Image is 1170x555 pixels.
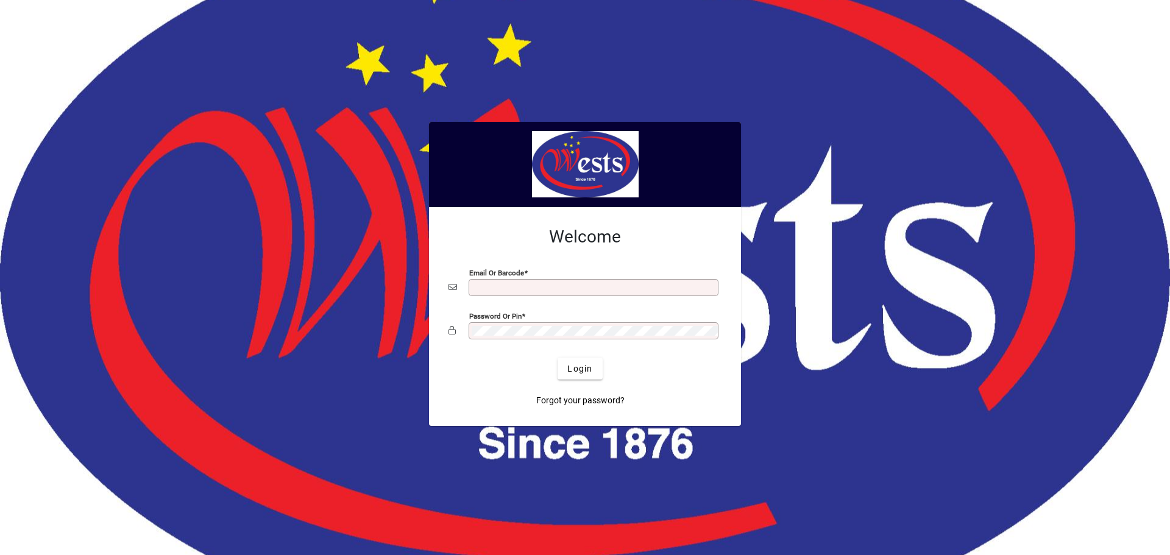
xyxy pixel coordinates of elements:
button: Login [558,358,602,380]
span: Forgot your password? [536,394,625,407]
a: Forgot your password? [531,389,629,411]
mat-label: Password or Pin [469,312,522,320]
span: Login [567,362,592,375]
h2: Welcome [448,227,721,247]
mat-label: Email or Barcode [469,269,524,277]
